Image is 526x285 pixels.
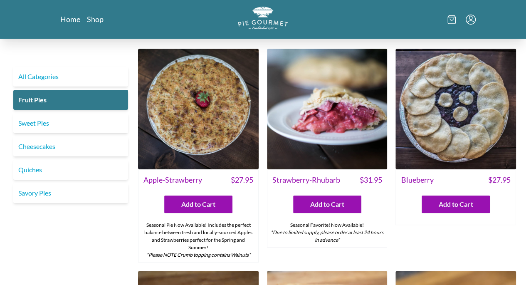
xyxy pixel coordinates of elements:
div: Seasonal Pie Now Available! Includes the perfect balance between fresh and locally-sourced Apples... [138,218,258,262]
a: Home [60,14,80,24]
a: Sweet Pies [13,113,128,133]
span: $ 27.95 [231,174,253,186]
a: Fruit Pies [13,90,128,110]
button: Menu [466,15,476,25]
a: Savory Pies [13,183,128,203]
a: Shop [87,14,104,24]
img: Strawberry-Rhubarb [267,49,388,169]
div: Seasonal Favorite! Now Available! [267,218,387,247]
img: logo [238,7,288,30]
a: Quiches [13,160,128,180]
span: Add to Cart [181,199,215,209]
img: Blueberry [395,49,516,169]
img: Apple-Strawberry [138,49,259,169]
span: Apple-Strawberry [143,174,202,186]
span: Strawberry-Rhubarb [272,174,340,186]
button: Add to Cart [422,196,490,213]
a: Cheesecakes [13,136,128,156]
span: $ 27.95 [488,174,511,186]
span: Add to Cart [439,199,473,209]
a: Logo [238,7,288,32]
span: Blueberry [401,174,433,186]
em: *Due to limited supply, please order at least 24 hours in advance* [271,229,383,243]
span: $ 31.95 [359,174,382,186]
button: Add to Cart [164,196,232,213]
em: *Please NOTE Crumb topping contains Walnuts* [146,252,251,258]
a: All Categories [13,67,128,87]
button: Add to Cart [293,196,361,213]
span: Add to Cart [310,199,344,209]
